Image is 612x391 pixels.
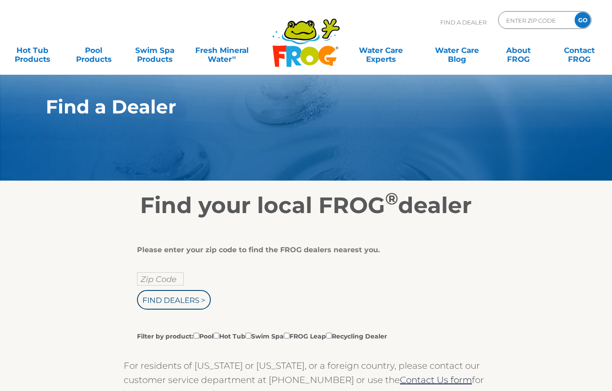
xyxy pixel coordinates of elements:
input: Filter by product:PoolHot TubSwim SpaFROG LeapRecycling Dealer [284,333,290,339]
a: PoolProducts [70,41,117,59]
input: Filter by product:PoolHot TubSwim SpaFROG LeapRecycling Dealer [213,333,219,339]
a: Water CareBlog [433,41,481,59]
sup: ® [385,189,398,209]
input: Zip Code Form [505,14,565,27]
input: Filter by product:PoolHot TubSwim SpaFROG LeapRecycling Dealer [193,333,199,339]
input: Find Dealers > [137,290,211,310]
sup: ∞ [232,54,236,60]
a: Water CareExperts [342,41,420,59]
a: Hot TubProducts [9,41,56,59]
a: Swim SpaProducts [131,41,179,59]
input: GO [575,12,591,28]
h2: Find your local FROG dealer [32,192,580,219]
div: Please enter your zip code to find the FROG dealers nearest you. [137,246,468,254]
a: AboutFROG [495,41,542,59]
input: Filter by product:PoolHot TubSwim SpaFROG LeapRecycling Dealer [326,333,332,339]
h1: Find a Dealer [46,96,525,117]
a: Fresh MineralWater∞ [192,41,252,59]
a: ContactFROG [556,41,603,59]
label: Filter by product: Pool Hot Tub Swim Spa FROG Leap Recycling Dealer [137,331,387,341]
a: Contact Us form [400,375,472,385]
input: Filter by product:PoolHot TubSwim SpaFROG LeapRecycling Dealer [246,333,251,339]
p: Find A Dealer [440,11,487,33]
